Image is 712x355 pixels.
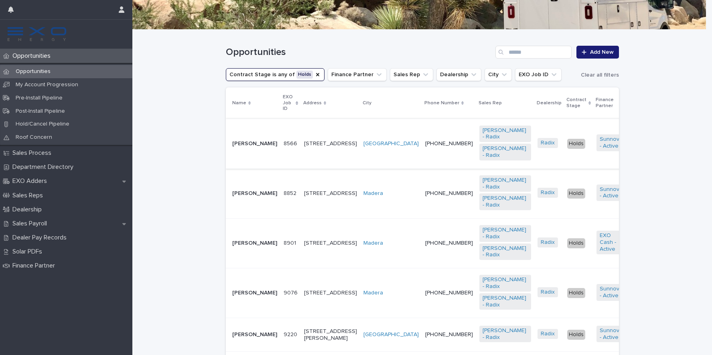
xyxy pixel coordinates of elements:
[232,331,277,338] p: [PERSON_NAME]
[483,127,528,141] a: [PERSON_NAME] - Radix
[541,239,555,246] a: Radix
[363,240,383,247] a: Madera
[483,195,528,209] a: [PERSON_NAME] - Radix
[541,189,555,196] a: Radix
[590,49,614,55] span: Add New
[304,328,357,342] p: [STREET_ADDRESS][PERSON_NAME]
[232,99,246,108] p: Name
[567,330,585,340] div: Holds
[363,331,419,338] a: [GEOGRAPHIC_DATA]
[232,240,277,247] p: [PERSON_NAME]
[425,191,473,196] a: [PHONE_NUMBER]
[284,139,299,147] p: 8566
[483,276,528,290] a: [PERSON_NAME] - Radix
[425,141,473,146] a: [PHONE_NUMBER]
[483,145,528,159] a: [PERSON_NAME] - Radix
[9,134,59,141] p: Roof Concern
[304,290,357,296] p: [STREET_ADDRESS]
[390,68,433,81] button: Sales Rep
[600,136,624,150] a: Sunnova - Active
[328,68,387,81] button: Finance Partner
[232,190,277,197] p: [PERSON_NAME]
[232,140,277,147] p: [PERSON_NAME]
[600,232,624,252] a: EXO Cash - Active
[495,46,572,59] input: Search
[596,95,628,110] p: Finance Partner
[515,68,562,81] button: EXO Job ID
[9,95,69,101] p: Pre-Install Pipeline
[600,286,624,299] a: Sunnova - Active
[9,206,48,213] p: Dealership
[284,330,299,338] p: 9220
[425,290,473,296] a: [PHONE_NUMBER]
[6,26,67,42] img: FKS5r6ZBThi8E5hshIGi
[567,238,585,248] div: Holds
[363,140,419,147] a: [GEOGRAPHIC_DATA]
[600,327,624,341] a: Sunnova - Active
[304,140,357,147] p: [STREET_ADDRESS]
[485,68,512,81] button: City
[578,69,619,81] button: Clear all filters
[479,99,502,108] p: Sales Rep
[9,248,49,256] p: Solar PDFs
[9,177,53,185] p: EXO Adders
[537,99,562,108] p: Dealership
[9,149,58,157] p: Sales Process
[226,268,694,318] tr: [PERSON_NAME]90769076 [STREET_ADDRESS]Madera [PHONE_NUMBER][PERSON_NAME] - Radix [PERSON_NAME] - ...
[226,218,694,268] tr: [PERSON_NAME]89018901 [STREET_ADDRESS]Madera [PHONE_NUMBER][PERSON_NAME] - Radix [PERSON_NAME] - ...
[363,99,371,108] p: City
[9,81,85,88] p: My Account Progression
[541,140,555,146] a: Radix
[567,288,585,298] div: Holds
[9,108,71,115] p: Post-Install Pipeline
[436,68,481,81] button: Dealership
[226,168,694,218] tr: [PERSON_NAME]88528852 [STREET_ADDRESS]Madera [PHONE_NUMBER][PERSON_NAME] - Radix [PERSON_NAME] - ...
[226,318,694,351] tr: [PERSON_NAME]92209220 [STREET_ADDRESS][PERSON_NAME][GEOGRAPHIC_DATA] [PHONE_NUMBER][PERSON_NAME] ...
[541,289,555,296] a: Radix
[226,47,493,58] h1: Opportunities
[483,327,528,341] a: [PERSON_NAME] - Radix
[226,119,694,168] tr: [PERSON_NAME]85668566 [STREET_ADDRESS][GEOGRAPHIC_DATA] [PHONE_NUMBER][PERSON_NAME] - Radix [PERS...
[581,72,619,78] span: Clear all filters
[9,262,61,270] p: Finance Partner
[483,295,528,308] a: [PERSON_NAME] - Radix
[283,93,294,113] p: EXO Job ID
[425,240,473,246] a: [PHONE_NUMBER]
[284,238,298,247] p: 8901
[600,186,624,200] a: Sunnova - Active
[304,190,357,197] p: [STREET_ADDRESS]
[425,332,473,337] a: [PHONE_NUMBER]
[9,52,57,60] p: Opportunities
[9,121,76,128] p: Hold/Cancel Pipeline
[284,288,299,296] p: 9076
[363,290,383,296] a: Madera
[226,68,325,81] button: Contract Stage
[483,245,528,259] a: [PERSON_NAME] - Radix
[567,139,585,149] div: Holds
[576,46,619,59] a: Add New
[363,190,383,197] a: Madera
[9,234,73,241] p: Dealer Pay Records
[9,163,80,171] p: Department Directory
[566,95,586,110] p: Contract Stage
[483,177,528,191] a: [PERSON_NAME] - Radix
[483,227,528,240] a: [PERSON_NAME] - Radix
[303,99,322,108] p: Address
[304,240,357,247] p: [STREET_ADDRESS]
[541,331,555,337] a: Radix
[424,99,459,108] p: Phone Number
[9,68,57,75] p: Opportunities
[284,189,298,197] p: 8852
[9,192,49,199] p: Sales Reps
[9,220,53,227] p: Sales Payroll
[232,290,277,296] p: [PERSON_NAME]
[567,189,585,199] div: Holds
